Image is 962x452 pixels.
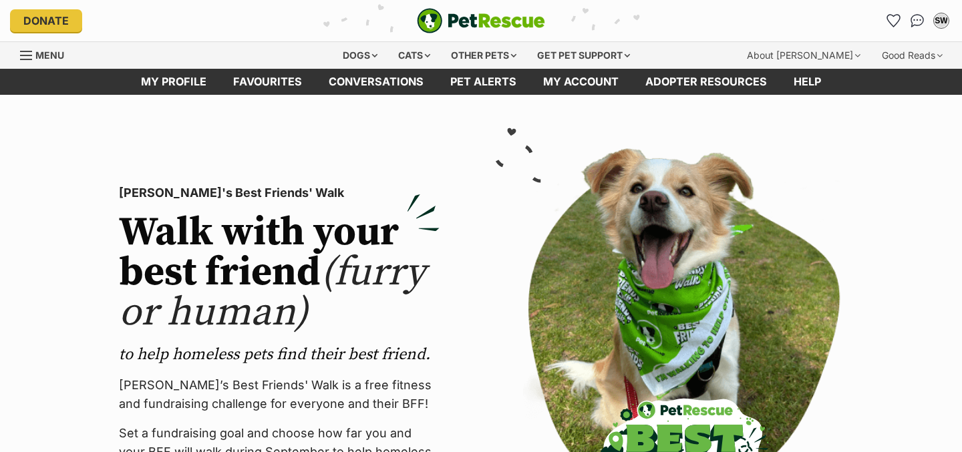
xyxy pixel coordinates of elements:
[907,10,928,31] a: Conversations
[119,213,440,333] h2: Walk with your best friend
[10,9,82,32] a: Donate
[437,69,530,95] a: Pet alerts
[442,42,526,69] div: Other pets
[128,69,220,95] a: My profile
[119,376,440,413] p: [PERSON_NAME]’s Best Friends' Walk is a free fitness and fundraising challenge for everyone and t...
[872,42,952,69] div: Good Reads
[883,10,952,31] ul: Account quick links
[333,42,387,69] div: Dogs
[220,69,315,95] a: Favourites
[935,14,948,27] div: SW
[119,184,440,202] p: [PERSON_NAME]'s Best Friends' Walk
[530,69,632,95] a: My account
[883,10,904,31] a: Favourites
[911,14,925,27] img: chat-41dd97257d64d25036548639549fe6c8038ab92f7586957e7f3b1b290dea8141.svg
[315,69,437,95] a: conversations
[119,248,426,338] span: (furry or human)
[35,49,64,61] span: Menu
[931,10,952,31] button: My account
[738,42,870,69] div: About [PERSON_NAME]
[417,8,545,33] img: logo-e224e6f780fb5917bec1dbf3a21bbac754714ae5b6737aabdf751b685950b380.svg
[389,42,440,69] div: Cats
[780,69,834,95] a: Help
[528,42,639,69] div: Get pet support
[119,344,440,365] p: to help homeless pets find their best friend.
[417,8,545,33] a: PetRescue
[632,69,780,95] a: Adopter resources
[20,42,73,66] a: Menu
